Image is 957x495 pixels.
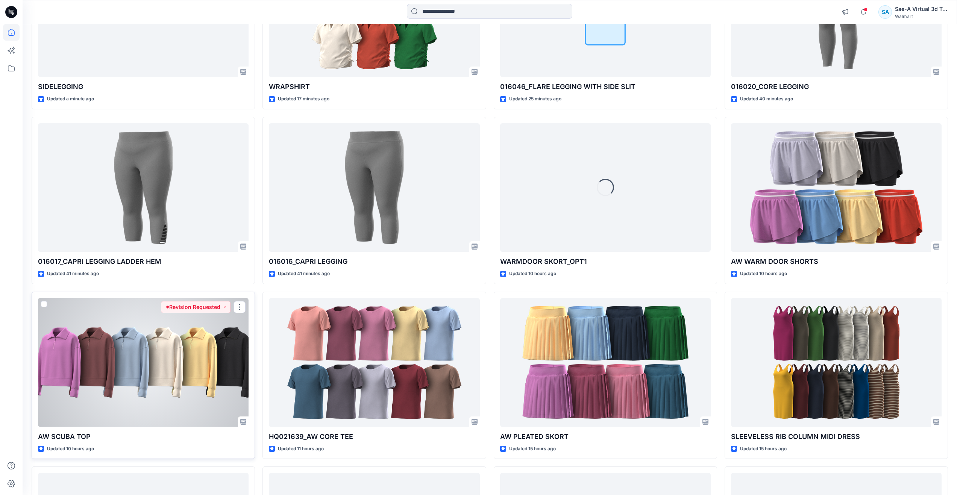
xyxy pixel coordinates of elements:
[47,95,94,103] p: Updated a minute ago
[509,270,556,278] p: Updated 10 hours ago
[731,431,942,442] p: SLEEVELESS RIB COLUMN MIDI DRESS
[731,82,942,92] p: 016020_CORE LEGGING
[278,445,324,453] p: Updated 11 hours ago
[38,431,249,442] p: AW SCUBA TOP
[740,270,787,278] p: Updated 10 hours ago
[500,256,711,267] p: WARMDOOR SKORT_OPT1
[878,5,892,19] div: SA
[740,445,787,453] p: Updated 15 hours ago
[278,95,329,103] p: Updated 17 minutes ago
[269,123,479,252] a: 016016_CAPRI LEGGING
[269,431,479,442] p: HQ021639_AW CORE TEE
[509,445,556,453] p: Updated 15 hours ago
[509,95,561,103] p: Updated 25 minutes ago
[500,82,711,92] p: 016046_FLARE LEGGING WITH SIDE SLIT
[38,82,249,92] p: SIDELEGGING
[38,123,249,252] a: 016017_CAPRI LEGGING LADDER HEM
[278,270,330,278] p: Updated 41 minutes ago
[269,256,479,267] p: 016016_CAPRI LEGGING
[500,431,711,442] p: AW PLEATED SKORT
[731,256,942,267] p: AW WARM DOOR SHORTS
[500,298,711,427] a: AW PLEATED SKORT
[740,95,793,103] p: Updated 40 minutes ago
[731,298,942,427] a: SLEEVELESS RIB COLUMN MIDI DRESS
[38,256,249,267] p: 016017_CAPRI LEGGING LADDER HEM
[269,298,479,427] a: HQ021639_AW CORE TEE
[731,123,942,252] a: AW WARM DOOR SHORTS
[38,298,249,427] a: AW SCUBA TOP
[47,270,99,278] p: Updated 41 minutes ago
[47,445,94,453] p: Updated 10 hours ago
[895,14,948,19] div: Walmart
[269,82,479,92] p: WRAPSHIRT
[895,5,948,14] div: Sae-A Virtual 3d Team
